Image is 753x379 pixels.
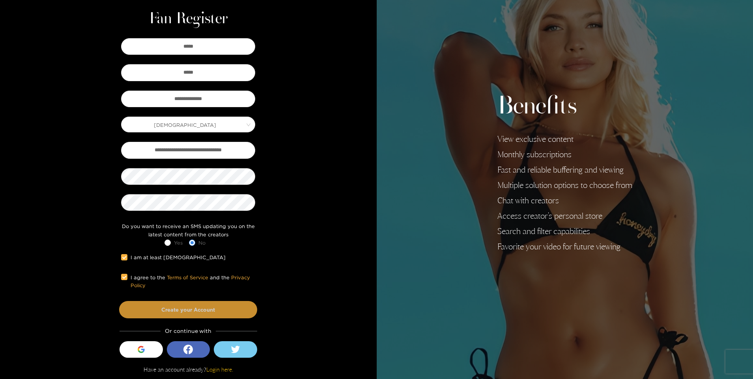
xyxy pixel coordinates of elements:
li: Multiple solution options to choose from [497,180,632,190]
h2: Benefits [497,92,632,122]
a: Login here. [206,366,233,373]
li: Chat with creators [497,196,632,205]
p: Have an account already? [144,366,233,373]
li: Access creator's personal store [497,211,632,221]
span: I agree to the and the [127,273,255,290]
li: Search and filter capabilities [497,227,632,236]
li: Favorite your video for future viewing [497,242,632,251]
li: Monthly subscriptions [497,150,632,159]
span: I am at least [DEMOGRAPHIC_DATA] [127,253,229,261]
span: Male [121,119,255,130]
li: View exclusive content [497,134,632,144]
li: Fast and reliable buffering and viewing [497,165,632,175]
a: Terms of Service [167,275,208,280]
h1: Fan Register [149,9,228,28]
button: Create your Account [119,301,257,318]
span: Yes [171,239,186,247]
div: Do you want to receive an SMS updating you on the latest content from the creators [119,222,257,238]
span: No [195,239,209,247]
div: Or continue with [120,326,257,335]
